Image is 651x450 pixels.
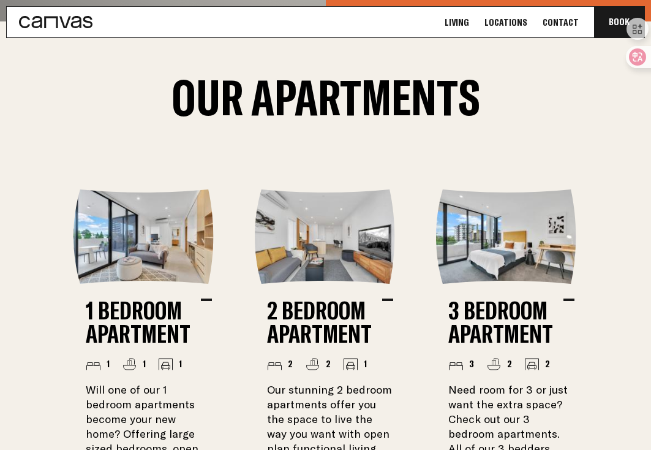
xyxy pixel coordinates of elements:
[448,357,474,370] li: 3
[481,16,531,29] a: Locations
[441,16,473,29] a: Living
[486,357,512,370] li: 2
[436,189,578,284] img: 3-bed-furnished-bedroom
[73,189,215,284] img: 1-bed
[539,16,582,29] a: Contact
[122,357,146,370] li: 1
[305,357,331,370] li: 2
[267,299,382,345] h2: 2 Bedroom Apartment
[86,299,201,345] h2: 1 Bedroom Apartment
[524,357,550,370] li: 2
[86,357,110,370] li: 1
[448,299,563,345] h2: 3 Bedroom Apartment
[255,189,396,284] img: 2-bed
[594,7,644,37] button: Book
[158,357,182,370] li: 1
[142,76,510,119] h2: Our Apartments
[267,357,293,370] li: 2
[343,357,367,370] li: 1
